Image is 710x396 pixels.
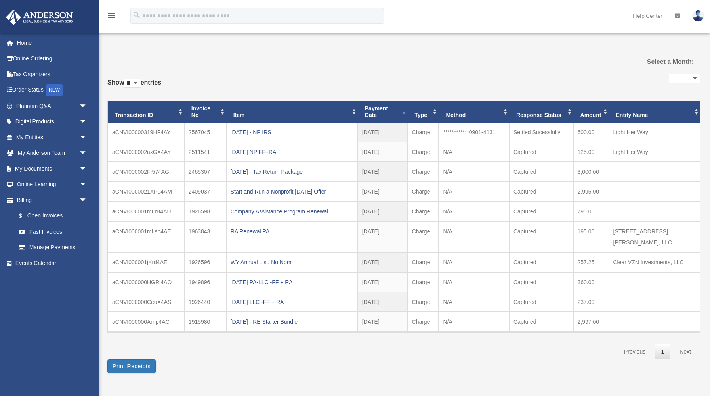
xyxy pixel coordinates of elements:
div: RA Renewal PA [231,226,353,237]
td: [DATE] [358,221,408,252]
td: Charge [408,142,439,162]
td: Captured [509,202,573,221]
td: 257.25 [573,252,609,272]
td: 2567045 [184,123,226,142]
div: [DATE] - Tax Return Package [231,166,353,177]
td: 3,000.00 [573,162,609,182]
td: 2511541 [184,142,226,162]
td: N/A [439,272,509,292]
td: aCNVI000001jKrd4AE [108,252,184,272]
td: [DATE] [358,202,408,221]
td: aCNVI000000Arnp4AC [108,312,184,332]
th: Type: activate to sort column ascending [408,101,439,123]
div: WY Annual List, No Nom [231,257,353,268]
div: Company Assistance Program Renewal [231,206,353,217]
span: arrow_drop_down [79,177,95,193]
td: aCNVI000001mLsn4AE [108,221,184,252]
span: arrow_drop_down [79,114,95,130]
td: Charge [408,182,439,202]
span: arrow_drop_down [79,192,95,208]
td: Captured [509,252,573,272]
td: 1963843 [184,221,226,252]
td: Charge [408,221,439,252]
td: 2465307 [184,162,226,182]
a: Online Ordering [6,51,99,67]
div: NEW [46,84,63,96]
a: $Open Invoices [11,208,99,224]
label: Select a Month: [607,56,694,67]
div: [DATE] NP FF+RA [231,146,353,158]
td: Clear VZN Investments, LLC [609,252,700,272]
i: menu [107,11,116,21]
td: Settled Sucessfully [509,123,573,142]
img: User Pic [692,10,704,21]
a: menu [107,14,116,21]
td: 600.00 [573,123,609,142]
td: Captured [509,142,573,162]
th: Method: activate to sort column ascending [439,101,509,123]
td: [DATE] [358,123,408,142]
td: Captured [509,312,573,332]
td: 360.00 [573,272,609,292]
a: 1 [655,344,670,360]
a: Digital Productsarrow_drop_down [6,114,99,130]
td: Charge [408,162,439,182]
td: Charge [408,292,439,312]
td: N/A [439,162,509,182]
td: 195.00 [573,221,609,252]
th: Transaction ID: activate to sort column ascending [108,101,184,123]
td: 1926596 [184,252,226,272]
span: $ [23,211,27,221]
td: N/A [439,221,509,252]
td: N/A [439,182,509,202]
td: aCNVI000001mLrB4AU [108,202,184,221]
a: My Documentsarrow_drop_down [6,161,99,177]
td: N/A [439,292,509,312]
td: [DATE] [358,162,408,182]
th: Amount: activate to sort column ascending [573,101,609,123]
a: Home [6,35,99,51]
td: Captured [509,221,573,252]
a: Manage Payments [11,240,99,256]
td: Captured [509,162,573,182]
td: 237.00 [573,292,609,312]
td: [DATE] [358,252,408,272]
a: Tax Organizers [6,66,99,82]
i: search [132,11,141,19]
td: aCNVI0000021XP04AM [108,182,184,202]
td: [DATE] [358,312,408,332]
td: aCNVI000000HGRl4AO [108,272,184,292]
th: Entity Name: activate to sort column ascending [609,101,700,123]
a: Past Invoices [11,224,95,240]
td: Captured [509,182,573,202]
span: arrow_drop_down [79,145,95,161]
a: Billingarrow_drop_down [6,192,99,208]
td: 2,997.00 [573,312,609,332]
td: [DATE] [358,182,408,202]
div: [DATE] - RE Starter Bundle [231,316,353,327]
td: [DATE] [358,142,408,162]
td: 1915980 [184,312,226,332]
a: My Anderson Teamarrow_drop_down [6,145,99,161]
td: N/A [439,142,509,162]
td: N/A [439,252,509,272]
a: Platinum Q&Aarrow_drop_down [6,98,99,114]
a: Events Calendar [6,255,99,271]
td: Charge [408,252,439,272]
select: Showentries [124,79,141,88]
td: Light Her Way [609,142,700,162]
td: Light Her Way [609,123,700,142]
a: Online Learningarrow_drop_down [6,177,99,192]
a: Previous [618,344,651,360]
a: Order StatusNEW [6,82,99,98]
th: Item: activate to sort column ascending [226,101,358,123]
td: [STREET_ADDRESS][PERSON_NAME], LLC [609,221,700,252]
span: arrow_drop_down [79,98,95,114]
td: Captured [509,272,573,292]
td: 795.00 [573,202,609,221]
td: N/A [439,312,509,332]
a: My Entitiesarrow_drop_down [6,129,99,145]
th: Response Status: activate to sort column ascending [509,101,573,123]
a: Next [674,344,697,360]
td: aCNVI000000CeuX4AS [108,292,184,312]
